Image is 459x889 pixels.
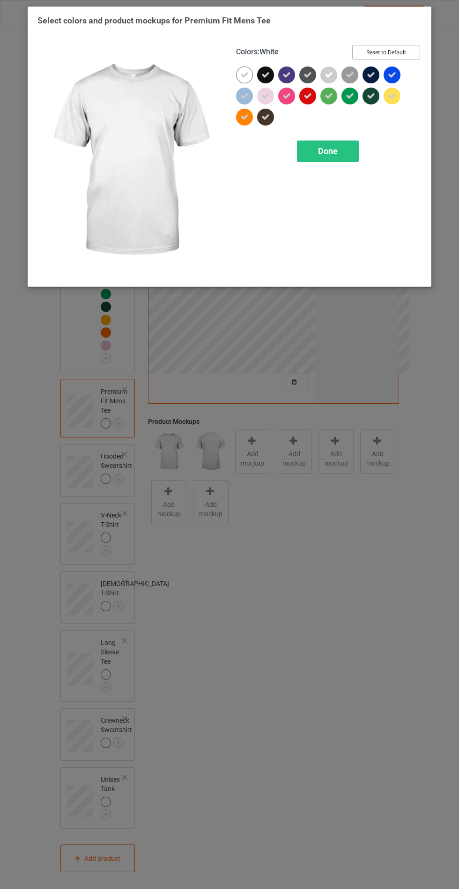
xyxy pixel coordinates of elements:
[259,47,279,56] span: White
[236,47,279,57] h4: :
[318,146,338,156] span: Done
[341,67,358,83] img: heather_texture.png
[37,15,271,25] span: Select colors and product mockups for Premium Fit Mens Tee
[352,45,420,59] button: Reset to Default
[37,45,223,277] img: regular.jpg
[236,47,258,56] span: Colors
